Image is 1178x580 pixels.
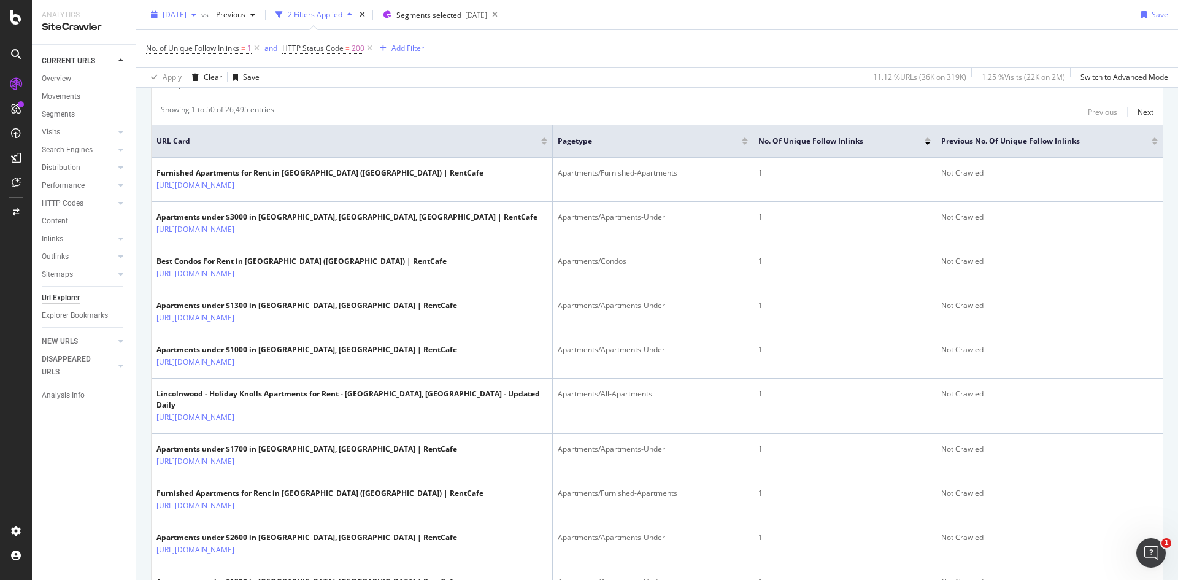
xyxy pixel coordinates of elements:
div: Not Crawled [941,389,1158,400]
div: Apartments/Apartments-Under [558,444,748,455]
div: Distribution [42,161,80,174]
div: HTTP Codes [42,197,83,210]
a: CURRENT URLS [42,55,115,68]
iframe: Intercom live chat [1136,538,1166,568]
div: Not Crawled [941,532,1158,543]
span: No. of Unique Follow Inlinks [146,43,239,53]
span: vs [201,9,211,20]
div: SiteCrawler [42,20,126,34]
div: Apartments/Apartments-Under [558,532,748,543]
a: [URL][DOMAIN_NAME] [156,500,234,512]
span: = [345,43,350,53]
div: 1 [758,488,931,499]
div: Inlinks [42,233,63,246]
div: Not Crawled [941,256,1158,267]
span: Previous [211,9,245,20]
a: [URL][DOMAIN_NAME] [156,544,234,556]
span: pagetype [558,136,723,147]
button: [DATE] [146,5,201,25]
div: Sitemaps [42,268,73,281]
div: Not Crawled [941,488,1158,499]
a: HTTP Codes [42,197,115,210]
div: NEW URLS [42,335,78,348]
span: 1 [247,40,252,57]
div: 1 [758,300,931,311]
span: No. of Unique Follow Inlinks [758,136,906,147]
div: Analysis Info [42,389,85,402]
span: 2025 Sep. 4th [163,9,187,20]
div: Not Crawled [941,212,1158,223]
div: Apartments under $3000 in [GEOGRAPHIC_DATA], [GEOGRAPHIC_DATA], [GEOGRAPHIC_DATA] | RentCafe [156,212,537,223]
a: Movements [42,90,127,103]
div: 2 Filters Applied [288,9,342,20]
span: HTTP Status Code [282,43,344,53]
div: Furnished Apartments for Rent in [GEOGRAPHIC_DATA] ([GEOGRAPHIC_DATA]) | RentCafe [156,488,483,499]
div: Url Explorer [42,292,80,304]
div: 1.25 % Visits ( 22K on 2M ) [982,72,1065,82]
div: Segments [42,108,75,121]
div: Apartments/Condos [558,256,748,267]
div: Apartments/Apartments-Under [558,300,748,311]
div: Best Condos For Rent in [GEOGRAPHIC_DATA] ([GEOGRAPHIC_DATA]) | RentCafe [156,256,447,267]
a: Performance [42,179,115,192]
button: Save [228,68,260,87]
div: Search Engines [42,144,93,157]
a: [URL][DOMAIN_NAME] [156,312,234,324]
div: 11.12 % URLs ( 36K on 319K ) [873,72,966,82]
div: Outlinks [42,250,69,263]
a: [URL][DOMAIN_NAME] [156,179,234,191]
div: Apartments under $1000 in [GEOGRAPHIC_DATA], [GEOGRAPHIC_DATA] | RentCafe [156,344,457,355]
div: CURRENT URLS [42,55,95,68]
a: Visits [42,126,115,139]
div: 1 [758,532,931,543]
a: [URL][DOMAIN_NAME] [156,223,234,236]
a: Outlinks [42,250,115,263]
button: Segments selected[DATE] [378,5,487,25]
div: Showing 1 to 50 of 26,495 entries [161,104,274,119]
div: 1 [758,444,931,455]
a: Sitemaps [42,268,115,281]
button: Previous [211,5,260,25]
div: Add Filter [391,43,424,53]
div: 1 [758,344,931,355]
button: Clear [187,68,222,87]
button: Next [1138,104,1153,119]
div: times [357,9,368,21]
div: 1 [758,168,931,179]
span: URL Card [156,136,538,147]
a: Segments [42,108,127,121]
button: Apply [146,68,182,87]
button: Previous [1088,104,1117,119]
span: 1 [1161,538,1171,548]
span: = [241,43,245,53]
div: Save [243,72,260,82]
div: Movements [42,90,80,103]
div: Apartments under $1700 in [GEOGRAPHIC_DATA], [GEOGRAPHIC_DATA] | RentCafe [156,444,457,455]
div: DISAPPEARED URLS [42,353,104,379]
div: Visits [42,126,60,139]
div: Content [42,215,68,228]
div: Apartments/Apartments-Under [558,212,748,223]
div: Not Crawled [941,344,1158,355]
div: 1 [758,256,931,267]
div: Apartments/Apartments-Under [558,344,748,355]
span: Previous No. of Unique Follow Inlinks [941,136,1133,147]
div: Explorer Bookmarks [42,309,108,322]
div: Next [1138,107,1153,117]
span: Segments selected [396,10,461,20]
a: [URL][DOMAIN_NAME] [156,411,234,423]
div: Apartments under $1300 in [GEOGRAPHIC_DATA], [GEOGRAPHIC_DATA] | RentCafe [156,300,457,311]
div: 1 [758,212,931,223]
div: Lincolnwood - Holiday Knolls Apartments for Rent - [GEOGRAPHIC_DATA], [GEOGRAPHIC_DATA] - Updated... [156,389,547,411]
a: Overview [42,72,127,85]
button: Save [1136,5,1168,25]
button: and [264,42,277,54]
a: Url Explorer [42,292,127,304]
button: 2 Filters Applied [271,5,357,25]
div: Clear [204,72,222,82]
a: Analysis Info [42,389,127,402]
a: DISAPPEARED URLS [42,353,115,379]
button: Switch to Advanced Mode [1076,68,1168,87]
a: [URL][DOMAIN_NAME] [156,268,234,280]
div: Not Crawled [941,300,1158,311]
